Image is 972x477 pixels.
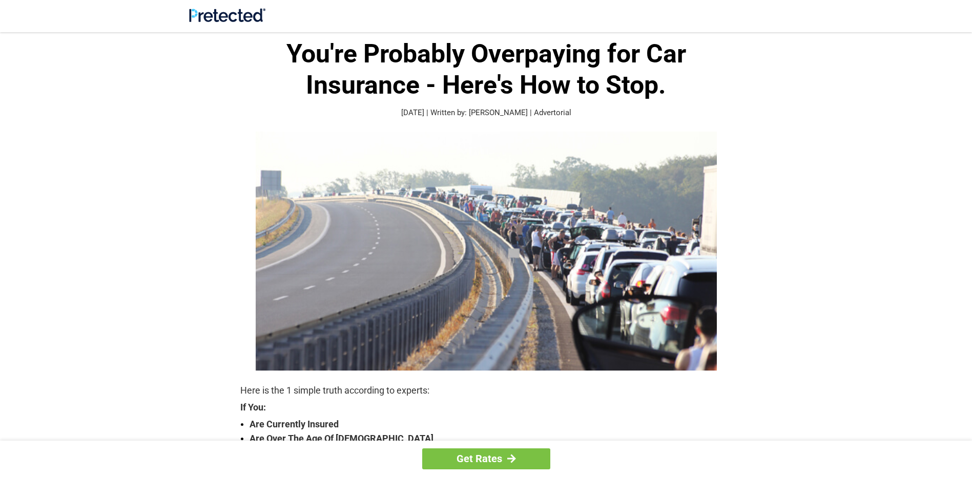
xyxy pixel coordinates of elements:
a: Site Logo [189,14,265,24]
img: Site Logo [189,8,265,22]
strong: If You: [240,403,732,412]
strong: Are Currently Insured [250,417,732,431]
strong: Are Over The Age Of [DEMOGRAPHIC_DATA] [250,431,732,446]
p: Here is the 1 simple truth according to experts: [240,383,732,398]
h1: You're Probably Overpaying for Car Insurance - Here's How to Stop. [240,38,732,101]
p: [DATE] | Written by: [PERSON_NAME] | Advertorial [240,107,732,119]
a: Get Rates [422,448,550,469]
